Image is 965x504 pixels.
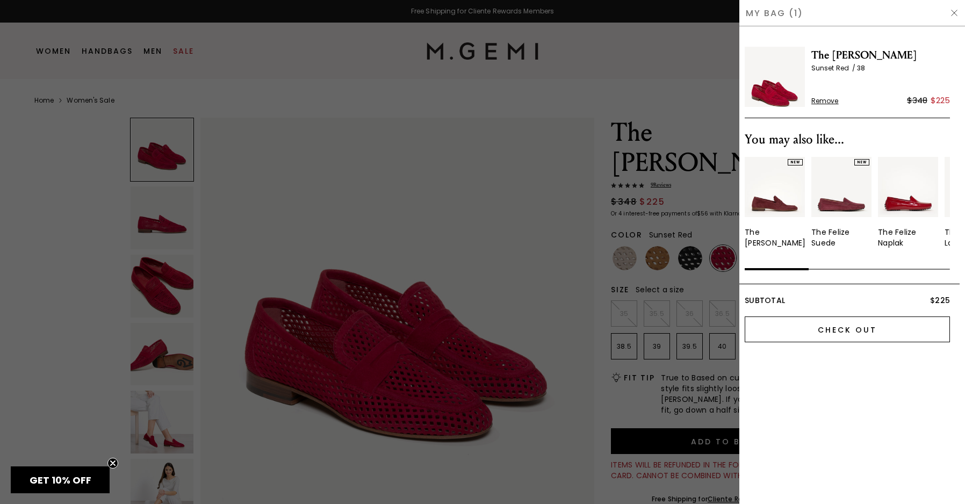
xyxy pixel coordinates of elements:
[811,63,857,73] span: Sunset Red
[811,47,950,64] span: The [PERSON_NAME]
[11,466,110,493] div: GET 10% OFFClose teaser
[950,9,959,17] img: Hide Drawer
[907,94,927,107] div: $348
[811,157,872,248] a: NEWThe Felize Suede
[878,157,938,248] a: The Felize Naplak
[931,94,950,107] div: $225
[745,131,950,148] div: You may also like...
[788,159,803,165] div: NEW
[854,159,869,165] div: NEW
[878,157,938,217] img: v_12724_01_Main_New_TheFelize_SunsetRed_Naplaq_290x387_crop_center.jpg
[811,157,872,217] img: 5006926020667_01_Main_New_TheFelize_Burgundy_Suede_290x387_crop_center.jpg
[878,157,938,248] div: 3 / 10
[745,157,805,217] img: 7245273595963_01_Main_New_TheSaccaDonna_Burgundy_Suede_290x387_crop_center.jpg
[878,227,938,248] div: The Felize Naplak
[811,227,872,248] div: The Felize Suede
[745,316,950,342] input: Check Out
[745,157,805,248] a: NEWThe [PERSON_NAME]
[30,473,91,487] span: GET 10% OFF
[745,227,805,248] div: The [PERSON_NAME]
[107,458,118,469] button: Close teaser
[811,97,839,105] span: Remove
[857,63,865,73] span: 38
[745,295,785,306] span: Subtotal
[930,295,950,306] span: $225
[745,47,805,107] img: The Sacca Donna Lattice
